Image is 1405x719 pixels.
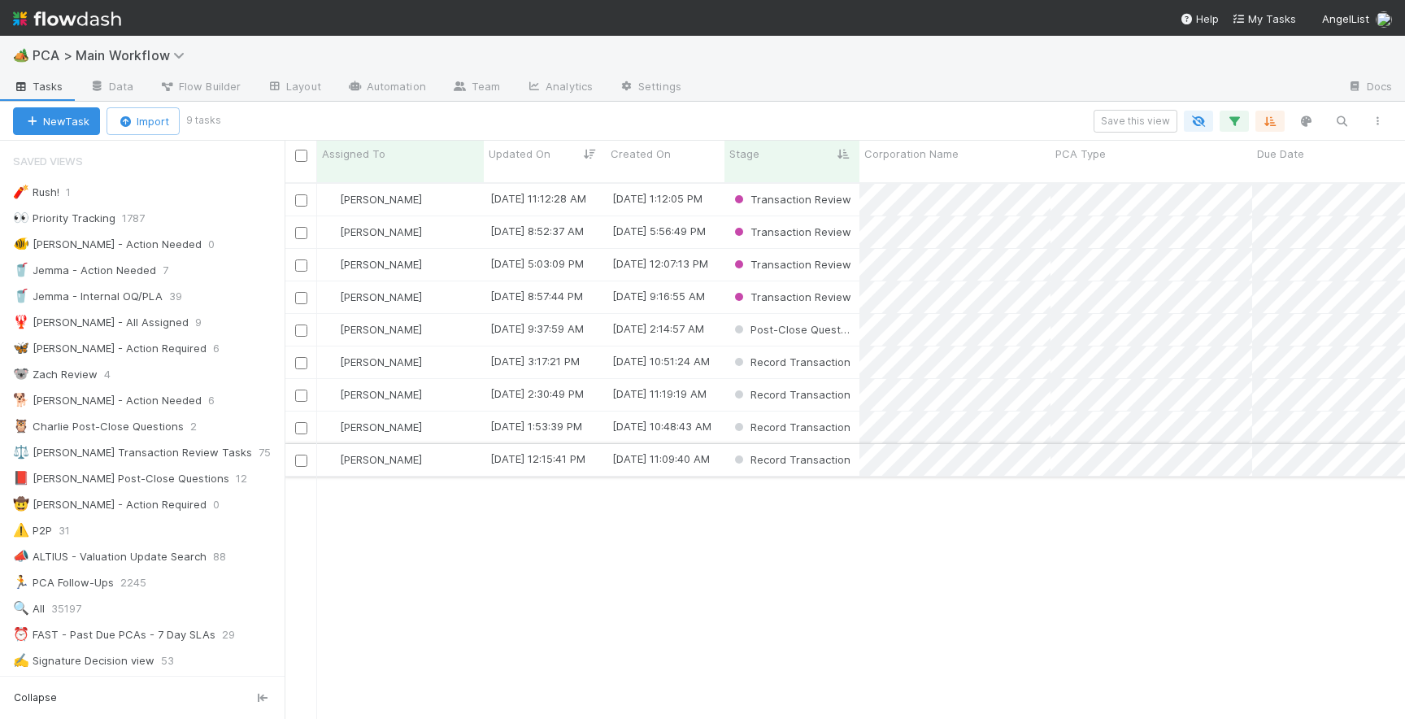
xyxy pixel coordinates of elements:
span: 🦉 [13,419,29,433]
div: Jemma - Internal OQ/PLA [13,286,163,307]
a: Analytics [513,75,606,101]
img: avatar_ba0ef937-97b0-4cb1-a734-c46f876909ef.png [324,323,337,336]
div: Charlie Post-Close Questions [13,416,184,437]
span: 👀 [13,211,29,224]
input: Toggle All Rows Selected [295,150,307,162]
span: 0 [213,495,236,515]
div: FAST - Past Due PCAs - 7 Day SLAs [13,625,215,645]
a: Team [439,75,513,101]
span: 53 [161,651,190,671]
div: [DATE] 2:30:49 PM [490,386,584,402]
img: avatar_ba0ef937-97b0-4cb1-a734-c46f876909ef.png [324,290,337,303]
span: [PERSON_NAME] [340,388,422,401]
div: Transaction Review [731,191,851,207]
div: Record Transaction [731,386,850,403]
div: Transaction Review [731,256,851,272]
img: avatar_ba0ef937-97b0-4cb1-a734-c46f876909ef.png [324,193,337,206]
img: avatar_ba0ef937-97b0-4cb1-a734-c46f876909ef.png [324,258,337,271]
div: [PERSON_NAME] [324,451,422,468]
button: NewTask [13,107,100,135]
input: Toggle Row Selected [295,357,307,369]
span: PCA Type [1055,146,1106,162]
span: 39 [169,286,198,307]
span: AngelList [1322,12,1369,25]
span: Post-Close Question [731,323,856,336]
span: 🥤 [13,263,29,277]
span: 1 [66,182,87,203]
div: [PERSON_NAME] Post-Close Questions [13,468,229,489]
input: Toggle Row Selected [295,227,307,239]
span: 75 [259,442,287,463]
span: 31 [59,521,86,541]
span: 🏕️ [13,48,29,62]
span: Corporation Name [864,146,959,162]
span: 4 [104,364,127,385]
div: [PERSON_NAME] [324,224,422,240]
div: [DATE] 9:37:59 AM [490,320,584,337]
div: Post-Close Question [731,321,851,338]
div: Help [1180,11,1219,27]
span: My Tasks [1232,12,1296,25]
div: [DATE] 2:14:57 AM [612,320,704,337]
span: ⚖️ [13,445,29,459]
div: [PERSON_NAME] [324,386,422,403]
span: [PERSON_NAME] [340,290,422,303]
div: PCA Follow-Ups [13,573,114,593]
a: Docs [1334,75,1405,101]
span: 2245 [120,573,163,593]
div: Transaction Review [731,289,851,305]
span: 🦞 [13,315,29,329]
div: [DATE] 11:19:19 AM [612,386,707,402]
div: [DATE] 3:17:21 PM [490,353,580,369]
div: [DATE] 9:16:55 AM [612,288,705,304]
input: Toggle Row Selected [295,292,307,304]
span: 🐠 [13,237,29,251]
span: Collapse [14,691,57,705]
img: avatar_ba0ef937-97b0-4cb1-a734-c46f876909ef.png [324,225,337,238]
span: 1787 [122,208,161,229]
span: 2 [190,416,213,437]
span: Transaction Review [731,290,851,303]
div: [DATE] 1:12:05 PM [612,190,702,207]
span: Record Transaction [731,421,850,434]
input: Toggle Row Selected [295,390,307,402]
span: Record Transaction [731,388,850,401]
span: 📣 [13,549,29,563]
div: [PERSON_NAME] - All Assigned [13,312,189,333]
span: Assigned To [322,146,385,162]
span: 7 [163,260,185,281]
span: 🥤 [13,289,29,303]
span: 35197 [51,599,98,619]
span: Due Date [1257,146,1304,162]
span: 🏃 [13,575,29,589]
a: Automation [334,75,439,101]
span: Transaction Review [731,193,851,206]
span: 12 [236,468,263,489]
div: [PERSON_NAME] - Action Needed [13,390,202,411]
span: Stage [729,146,759,162]
div: Signature Decision view [13,651,154,671]
input: Toggle Row Selected [295,422,307,434]
div: All [13,599,45,619]
div: Zach Review [13,364,98,385]
div: [DATE] 12:07:13 PM [612,255,708,272]
img: avatar_ba0ef937-97b0-4cb1-a734-c46f876909ef.png [324,355,337,368]
div: [PERSON_NAME] [324,419,422,435]
span: 🐕 [13,393,29,407]
input: Toggle Row Selected [295,455,307,467]
input: Toggle Row Selected [295,325,307,337]
div: Transaction Review [731,224,851,240]
span: [PERSON_NAME] [340,421,422,434]
div: Record Transaction [731,451,850,468]
button: Import [107,107,180,135]
div: ALTIUS - Valuation Update Search [13,547,207,567]
span: 🧨 [13,185,29,198]
div: [DATE] 1:53:39 PM [490,418,582,434]
input: Toggle Row Selected [295,259,307,272]
div: [DATE] 5:03:09 PM [490,255,584,272]
div: [PERSON_NAME] [324,289,422,305]
div: [DATE] 11:12:28 AM [490,190,586,207]
span: Updated On [489,146,550,162]
div: [PERSON_NAME] - Action Needed [13,234,202,255]
a: Settings [606,75,694,101]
